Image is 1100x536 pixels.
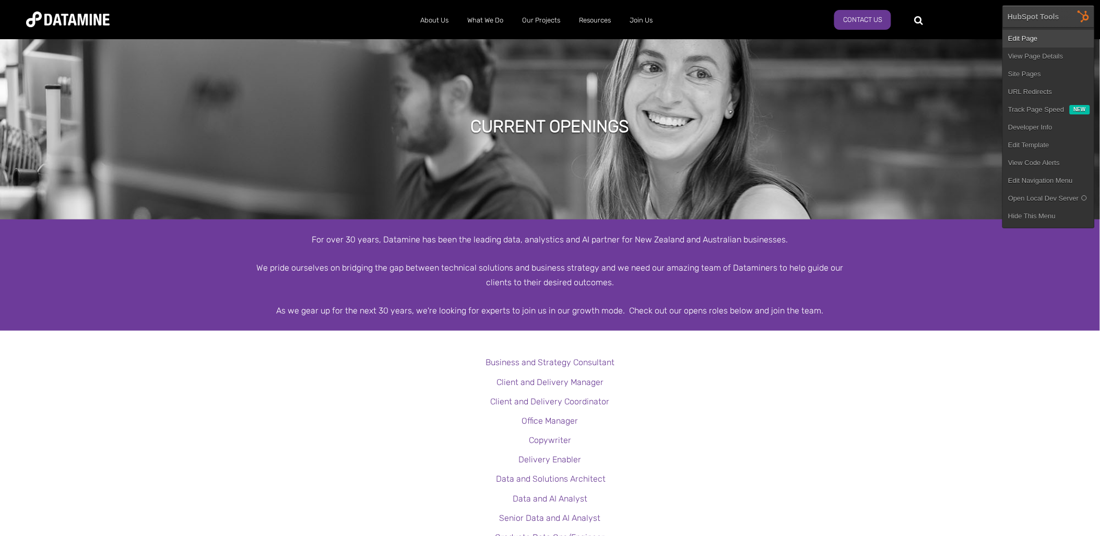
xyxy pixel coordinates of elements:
img: Datamine [26,11,110,27]
img: HubSpot Tools Menu Toggle [1073,5,1095,27]
a: View Code Alerts [1003,154,1094,172]
a: Hide This Menu [1003,207,1094,225]
a: Edit Template [1003,136,1094,154]
a: Copywriter [529,435,571,445]
a: URL Redirects [1003,83,1094,101]
a: Edit Navigation Menu [1003,172,1094,190]
a: Edit Page [1003,30,1094,48]
a: Office Manager [522,416,578,426]
a: Delivery Enabler [519,455,582,464]
div: We pride ourselves on bridging the gap between technical solutions and business strategy and we n... [253,261,848,289]
a: View Page Details [1003,48,1094,65]
a: Client and Delivery Coordinator [491,397,610,406]
a: Data and Solutions Architect [496,474,606,484]
div: HubSpot Tools Edit PageView Page DetailsSite PagesURL Redirects Track Page Speed New Developer In... [1002,5,1095,228]
a: Senior Data and AI Analyst [500,513,601,523]
a: Contact Us [834,10,891,30]
a: Developer Info [1003,119,1094,136]
a: Site Pages [1003,65,1094,83]
a: Data and AI Analyst [513,494,587,504]
div: New [1070,105,1090,114]
a: Business and Strategy Consultant [486,357,614,367]
a: About Us [411,7,458,34]
a: Resources [570,7,620,34]
a: Join Us [620,7,662,34]
a: Client and Delivery Manager [496,377,604,387]
a: Our Projects [513,7,570,34]
a: Track Page Speed [1003,101,1069,119]
div: As we gear up for the next 30 years, we're looking for experts to join us in our growth mode. Che... [253,304,848,318]
h1: Current Openings [471,115,630,138]
a: Open Local Dev Server [1003,190,1094,207]
a: What We Do [458,7,513,34]
div: HubSpot Tools [1008,12,1059,21]
div: For over 30 years, Datamine has been the leading data, analystics and AI partner for New Zealand ... [253,232,848,247]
